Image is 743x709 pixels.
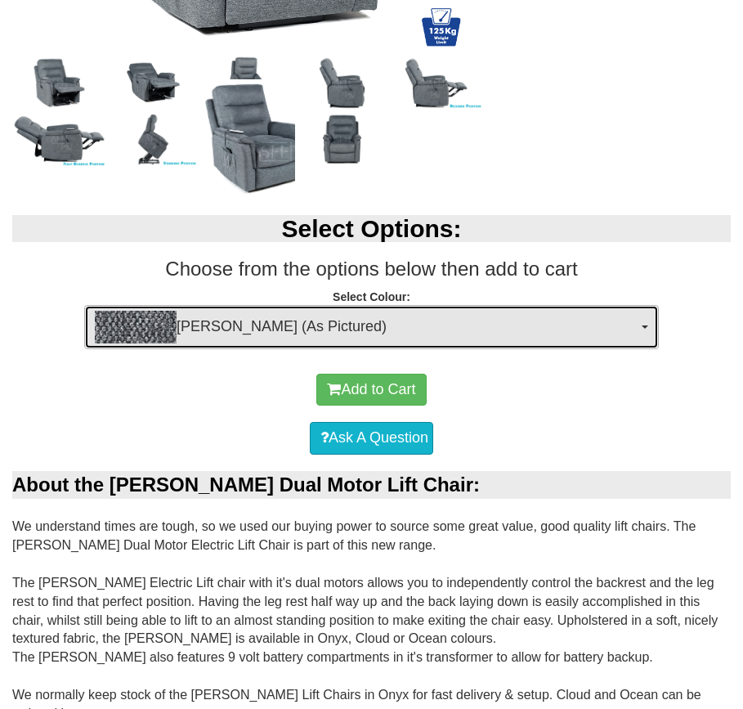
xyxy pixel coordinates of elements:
[333,290,410,303] strong: Select Colour:
[12,258,731,280] h3: Choose from the options below then add to cart
[84,305,659,349] button: Mia Onyx (As Pictured)[PERSON_NAME] (As Pictured)
[316,374,426,406] button: Add to Cart
[310,422,433,455] a: Ask A Question
[95,311,638,343] span: [PERSON_NAME] (As Pictured)
[95,311,177,343] img: Mia Onyx (As Pictured)
[12,471,731,499] div: About the [PERSON_NAME] Dual Motor Lift Chair:
[281,215,461,242] b: Select Options:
